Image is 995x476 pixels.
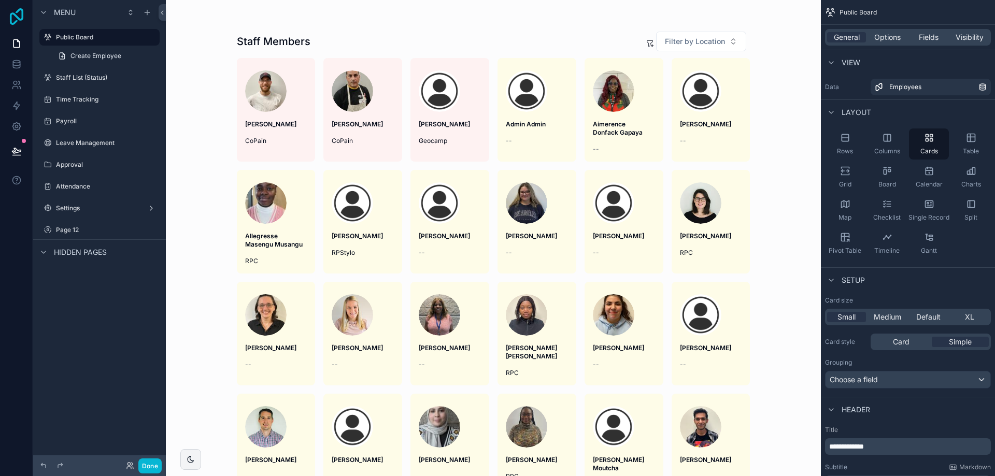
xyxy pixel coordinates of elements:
[54,247,107,257] span: Hidden pages
[920,147,938,155] span: Cards
[52,48,160,64] a: Create Employee
[39,135,160,151] a: Leave Management
[56,226,158,234] label: Page 12
[842,405,870,415] span: Header
[70,52,121,60] span: Create Employee
[867,162,907,193] button: Board
[951,128,991,160] button: Table
[878,180,896,189] span: Board
[965,312,974,322] span: XL
[54,7,76,18] span: Menu
[56,95,158,104] label: Time Tracking
[919,32,939,42] span: Fields
[963,147,979,155] span: Table
[825,195,865,226] button: Map
[842,57,860,68] span: View
[39,156,160,173] a: Approval
[39,29,160,46] a: Public Board
[909,128,949,160] button: Cards
[949,337,972,347] span: Simple
[826,371,990,388] div: Choose a field
[834,32,860,42] span: General
[838,213,851,222] span: Map
[825,338,866,346] label: Card style
[921,247,937,255] span: Gantt
[825,296,853,305] label: Card size
[56,117,158,125] label: Payroll
[39,200,160,217] a: Settings
[56,33,153,41] label: Public Board
[893,337,909,347] span: Card
[825,228,865,259] button: Pivot Table
[867,195,907,226] button: Checklist
[956,32,984,42] span: Visibility
[874,312,901,322] span: Medium
[56,204,143,212] label: Settings
[909,228,949,259] button: Gantt
[825,162,865,193] button: Grid
[138,458,162,473] button: Done
[874,32,901,42] span: Options
[825,358,852,367] label: Grouping
[39,91,160,108] a: Time Tracking
[871,79,991,95] a: Employees
[951,195,991,226] button: Split
[825,426,991,434] label: Title
[39,178,160,195] a: Attendance
[874,147,900,155] span: Columns
[889,83,921,91] span: Employees
[867,128,907,160] button: Columns
[837,312,856,322] span: Small
[56,161,158,169] label: Approval
[39,113,160,129] a: Payroll
[916,180,943,189] span: Calendar
[825,128,865,160] button: Rows
[961,180,981,189] span: Charts
[39,222,160,238] a: Page 12
[56,139,158,147] label: Leave Management
[908,213,949,222] span: Single Record
[829,247,861,255] span: Pivot Table
[951,162,991,193] button: Charts
[56,182,158,191] label: Attendance
[867,228,907,259] button: Timeline
[842,275,865,285] span: Setup
[874,247,900,255] span: Timeline
[842,107,871,118] span: Layout
[916,312,941,322] span: Default
[909,162,949,193] button: Calendar
[56,74,158,82] label: Staff List (Status)
[825,371,991,388] button: Choose a field
[909,195,949,226] button: Single Record
[825,438,991,455] div: scrollable content
[39,69,160,86] a: Staff List (Status)
[873,213,901,222] span: Checklist
[840,8,877,17] span: Public Board
[839,180,851,189] span: Grid
[825,83,866,91] label: Data
[837,147,853,155] span: Rows
[964,213,977,222] span: Split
